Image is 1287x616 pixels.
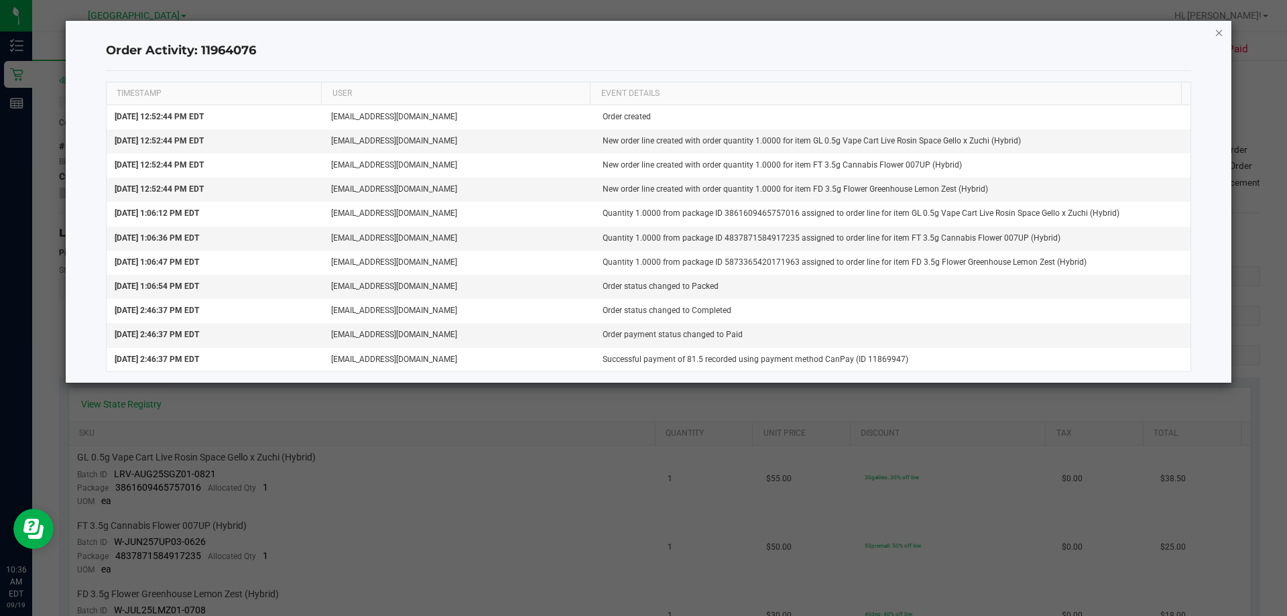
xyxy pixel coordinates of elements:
[115,282,199,291] span: [DATE] 1:06:54 PM EDT
[323,251,594,275] td: [EMAIL_ADDRESS][DOMAIN_NAME]
[590,82,1181,105] th: EVENT DETAILS
[595,227,1191,251] td: Quantity 1.0000 from package ID 4837871584917235 assigned to order line for item FT 3.5g Cannabis...
[115,233,199,243] span: [DATE] 1:06:36 PM EDT
[595,275,1191,299] td: Order status changed to Packed
[323,202,594,226] td: [EMAIL_ADDRESS][DOMAIN_NAME]
[115,355,199,364] span: [DATE] 2:46:37 PM EDT
[595,105,1191,129] td: Order created
[323,105,594,129] td: [EMAIL_ADDRESS][DOMAIN_NAME]
[321,82,590,105] th: USER
[595,129,1191,153] td: New order line created with order quantity 1.0000 for item GL 0.5g Vape Cart Live Rosin Space Gel...
[595,202,1191,226] td: Quantity 1.0000 from package ID 3861609465757016 assigned to order line for item GL 0.5g Vape Car...
[106,42,1192,60] h4: Order Activity: 11964076
[115,257,199,267] span: [DATE] 1:06:47 PM EDT
[595,178,1191,202] td: New order line created with order quantity 1.0000 for item FD 3.5g Flower Greenhouse Lemon Zest (...
[115,136,204,145] span: [DATE] 12:52:44 PM EDT
[107,82,322,105] th: TIMESTAMP
[323,299,594,323] td: [EMAIL_ADDRESS][DOMAIN_NAME]
[323,178,594,202] td: [EMAIL_ADDRESS][DOMAIN_NAME]
[595,323,1191,347] td: Order payment status changed to Paid
[595,251,1191,275] td: Quantity 1.0000 from package ID 5873365420171963 assigned to order line for item FD 3.5g Flower G...
[323,275,594,299] td: [EMAIL_ADDRESS][DOMAIN_NAME]
[323,227,594,251] td: [EMAIL_ADDRESS][DOMAIN_NAME]
[323,348,594,371] td: [EMAIL_ADDRESS][DOMAIN_NAME]
[595,153,1191,178] td: New order line created with order quantity 1.0000 for item FT 3.5g Cannabis Flower 007UP (Hybrid)
[323,323,594,347] td: [EMAIL_ADDRESS][DOMAIN_NAME]
[323,153,594,178] td: [EMAIL_ADDRESS][DOMAIN_NAME]
[115,160,204,170] span: [DATE] 12:52:44 PM EDT
[595,348,1191,371] td: Successful payment of 81.5 recorded using payment method CanPay (ID 11869947)
[13,509,54,549] iframe: Resource center
[115,208,199,218] span: [DATE] 1:06:12 PM EDT
[115,306,199,315] span: [DATE] 2:46:37 PM EDT
[115,330,199,339] span: [DATE] 2:46:37 PM EDT
[115,112,204,121] span: [DATE] 12:52:44 PM EDT
[595,299,1191,323] td: Order status changed to Completed
[323,129,594,153] td: [EMAIL_ADDRESS][DOMAIN_NAME]
[115,184,204,194] span: [DATE] 12:52:44 PM EDT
